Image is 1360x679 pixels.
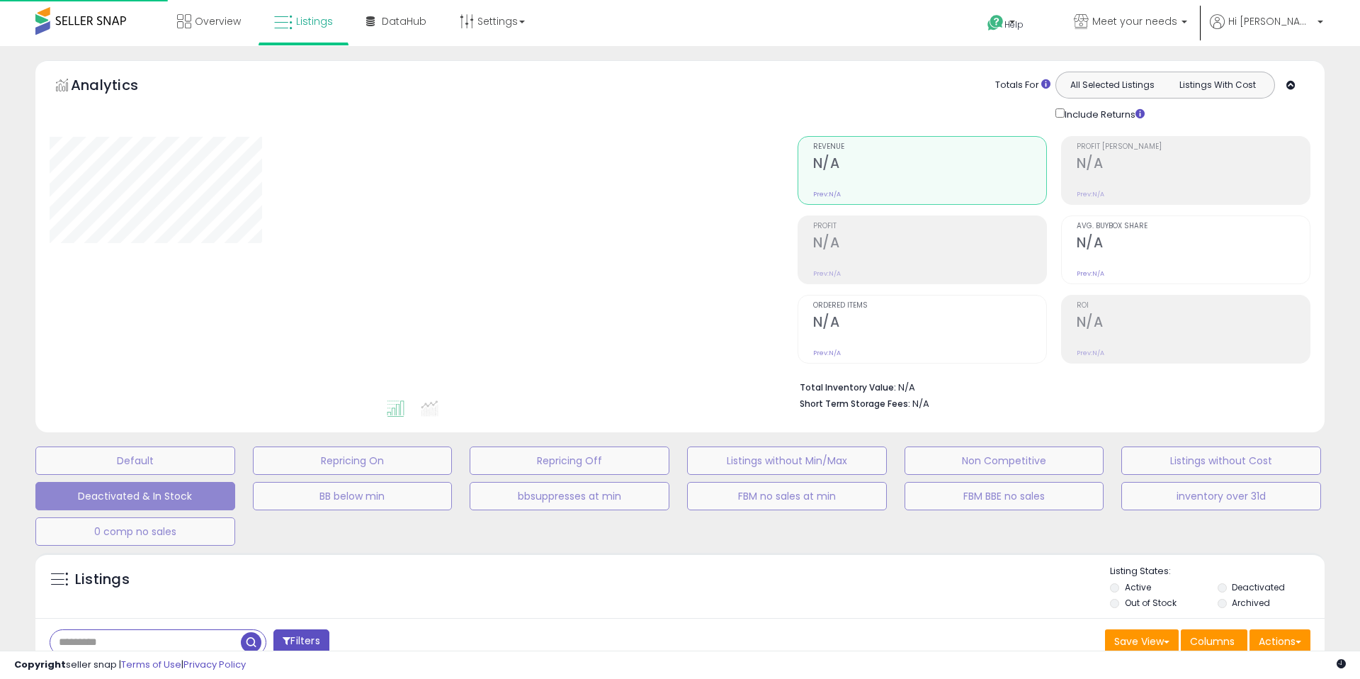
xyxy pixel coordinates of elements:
button: Non Competitive [905,447,1104,475]
a: Help [976,4,1051,46]
h2: N/A [813,155,1046,174]
small: Prev: N/A [1077,190,1104,198]
b: Short Term Storage Fees: [800,398,910,410]
small: Prev: N/A [1077,349,1104,357]
small: Prev: N/A [813,190,841,198]
small: Prev: N/A [813,269,841,278]
span: ROI [1077,302,1310,310]
h5: Analytics [71,75,166,99]
span: DataHub [382,14,426,28]
li: N/A [800,378,1300,395]
h2: N/A [1077,235,1310,254]
span: Avg. Buybox Share [1077,223,1310,230]
button: Listings With Cost [1164,76,1270,94]
h2: N/A [1077,155,1310,174]
button: inventory over 31d [1121,482,1321,510]
button: BB below min [253,482,453,510]
span: Ordered Items [813,302,1046,310]
b: Total Inventory Value: [800,381,896,393]
button: Listings without Cost [1121,447,1321,475]
a: Hi [PERSON_NAME] [1210,14,1323,46]
button: All Selected Listings [1060,76,1165,94]
h2: N/A [813,235,1046,254]
button: FBM BBE no sales [905,482,1104,510]
span: Overview [195,14,241,28]
strong: Copyright [14,658,66,671]
i: Get Help [987,14,1004,32]
div: Totals For [995,79,1050,92]
small: Prev: N/A [1077,269,1104,278]
span: Revenue [813,143,1046,151]
span: Listings [296,14,333,28]
button: Deactivated & In Stock [35,482,235,510]
span: Profit [PERSON_NAME] [1077,143,1310,151]
h2: N/A [813,314,1046,333]
button: Repricing Off [470,447,669,475]
span: Meet your needs [1092,14,1177,28]
span: Hi [PERSON_NAME] [1228,14,1313,28]
div: Include Returns [1045,106,1162,122]
button: FBM no sales at min [687,482,887,510]
span: N/A [912,397,929,410]
span: Profit [813,223,1046,230]
button: bbsuppresses at min [470,482,669,510]
button: Repricing On [253,447,453,475]
button: Default [35,447,235,475]
div: seller snap | | [14,658,246,672]
small: Prev: N/A [813,349,841,357]
span: Help [1004,18,1024,30]
button: Listings without Min/Max [687,447,887,475]
h2: N/A [1077,314,1310,333]
button: 0 comp no sales [35,517,235,546]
